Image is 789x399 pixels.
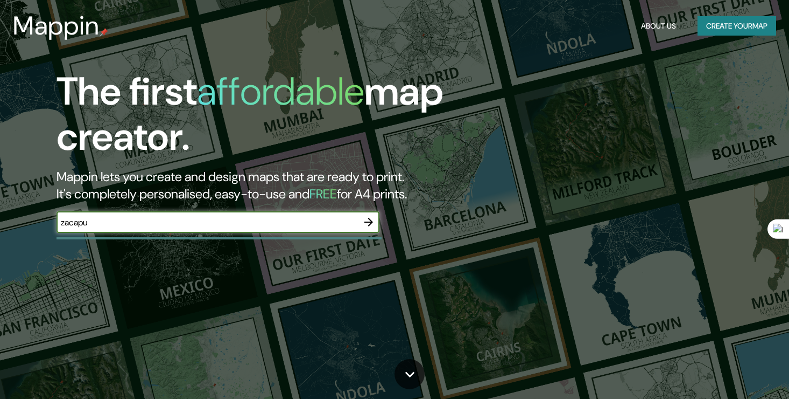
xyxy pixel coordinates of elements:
[698,16,776,36] button: Create yourmap
[57,168,451,203] h2: Mappin lets you create and design maps that are ready to print. It's completely personalised, eas...
[309,185,337,202] h5: FREE
[637,16,680,36] button: About Us
[197,66,364,116] h1: affordable
[100,28,108,37] img: mappin-pin
[13,11,100,41] h3: Mappin
[57,216,358,229] input: Choose your favourite place
[57,69,451,168] h1: The first map creator.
